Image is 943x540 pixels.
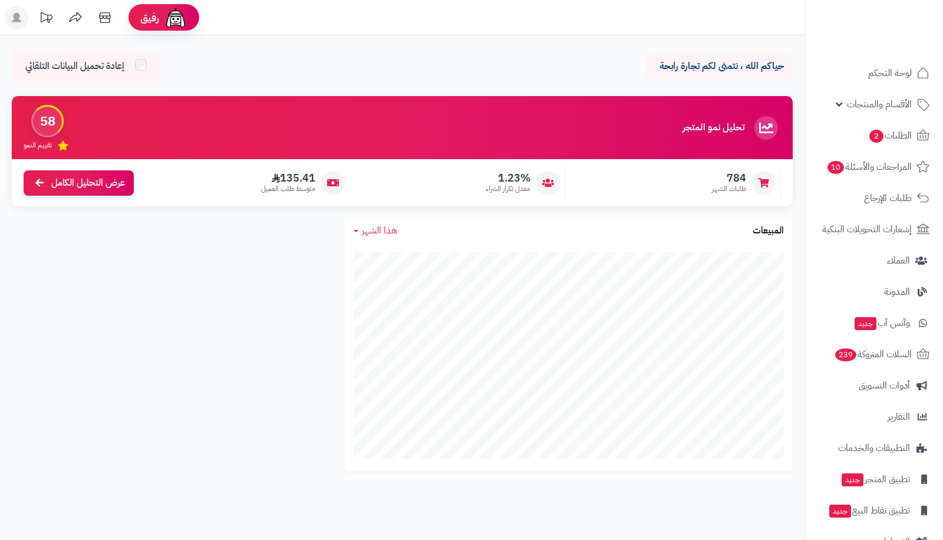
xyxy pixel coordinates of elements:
a: المراجعات والأسئلة10 [812,153,936,181]
span: معدل تكرار الشراء [486,184,530,194]
span: لوحة التحكم [868,65,912,81]
span: التطبيقات والخدمات [838,440,910,456]
a: طلبات الإرجاع [812,184,936,212]
span: التقارير [888,409,910,425]
a: أدوات التسويق [812,371,936,400]
h3: تحليل نمو المتجر [682,123,744,133]
a: وآتس آبجديد [812,309,936,337]
span: العملاء [887,252,910,269]
span: أدوات التسويق [859,377,910,394]
span: طلبات الإرجاع [864,190,912,206]
span: 10 [827,161,844,174]
span: تقييم النمو [24,140,52,150]
span: إشعارات التحويلات البنكية [822,221,912,238]
span: 239 [835,348,856,361]
span: 1.23% [486,172,530,185]
span: المدونة [884,284,910,300]
span: جديد [829,505,851,518]
span: تطبيق نقاط البيع [828,502,910,519]
span: المراجعات والأسئلة [826,159,912,175]
span: تطبيق المتجر [840,471,910,488]
span: وآتس آب [853,315,910,331]
span: عرض التحليل الكامل [51,176,125,190]
a: إشعارات التحويلات البنكية [812,215,936,243]
a: تطبيق نقاط البيعجديد [812,496,936,525]
img: logo-2.png [863,30,932,55]
p: حياكم الله ، نتمنى لكم تجارة رابحة [654,60,784,73]
a: السلات المتروكة239 [812,340,936,368]
span: 784 [712,172,746,185]
span: الطلبات [868,127,912,144]
a: المدونة [812,278,936,306]
a: الطلبات2 [812,121,936,150]
span: جديد [855,317,876,330]
a: العملاء [812,246,936,275]
span: 135.41 [261,172,315,185]
a: عرض التحليل الكامل [24,170,134,196]
span: جديد [842,473,863,486]
a: التقارير [812,403,936,431]
a: لوحة التحكم [812,59,936,87]
span: إعادة تحميل البيانات التلقائي [25,60,124,73]
a: التطبيقات والخدمات [812,434,936,462]
img: ai-face.png [164,6,187,29]
h3: المبيعات [753,226,784,236]
span: السلات المتروكة [834,346,912,363]
a: تطبيق المتجرجديد [812,465,936,493]
span: 2 [869,130,883,143]
span: الأقسام والمنتجات [847,96,912,113]
span: هذا الشهر [362,223,397,238]
span: طلبات الشهر [712,184,746,194]
a: هذا الشهر [354,224,397,238]
a: تحديثات المنصة [31,6,61,32]
span: متوسط طلب العميل [261,184,315,194]
span: رفيق [140,11,159,25]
